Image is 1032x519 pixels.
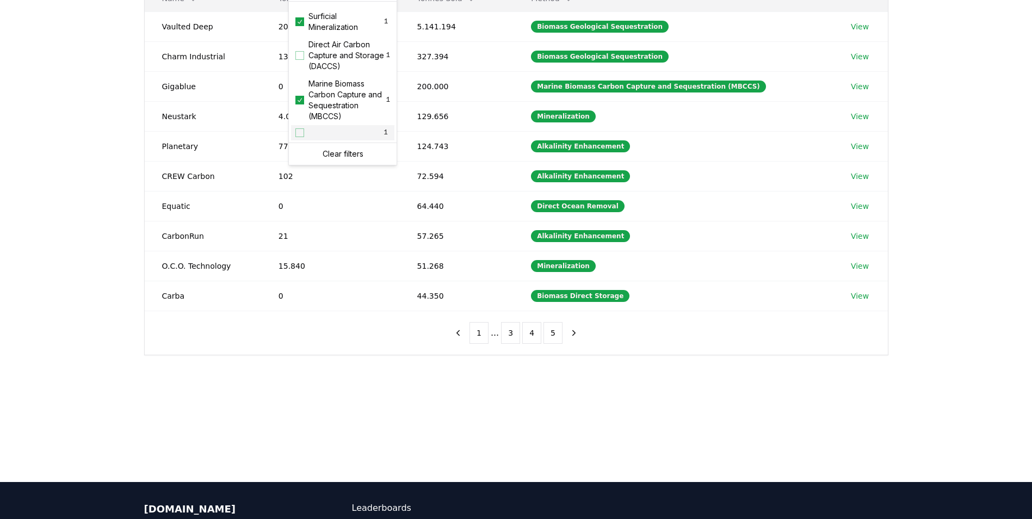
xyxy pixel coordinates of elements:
[851,201,869,212] a: View
[308,78,386,122] span: Marine Biomass Carbon Capture and Sequestration (MBCCS)
[400,281,514,311] td: 44.350
[261,131,400,161] td: 777
[400,71,514,101] td: 200.000
[531,81,766,92] div: Marine Biomass Carbon Capture and Sequestration (MBCCS)
[400,101,514,131] td: 129.656
[400,41,514,71] td: 327.394
[531,290,629,302] div: Biomass Direct Storage
[851,261,869,271] a: View
[145,251,261,281] td: O.C.O. Technology
[400,131,514,161] td: 124.743
[382,17,390,26] span: 1
[531,51,669,63] div: Biomass Geological Sequestration
[291,145,394,163] div: Clear filters
[851,231,869,242] a: View
[851,291,869,301] a: View
[531,200,625,212] div: Direct Ocean Removal
[261,71,400,101] td: 0
[449,322,467,344] button: previous page
[531,21,669,33] div: Biomass Geological Sequestration
[531,260,596,272] div: Mineralization
[400,161,514,191] td: 72.594
[400,221,514,251] td: 57.265
[400,251,514,281] td: 51.268
[531,140,630,152] div: Alkalinity Enhancement
[145,71,261,101] td: Gigablue
[851,21,869,32] a: View
[145,101,261,131] td: Neustark
[145,191,261,221] td: Equatic
[531,230,630,242] div: Alkalinity Enhancement
[261,191,400,221] td: 0
[145,221,261,251] td: CarbonRun
[400,11,514,41] td: 5.141.194
[145,11,261,41] td: Vaulted Deep
[145,161,261,191] td: CREW Carbon
[851,111,869,122] a: View
[400,191,514,221] td: 64.440
[531,110,596,122] div: Mineralization
[522,322,541,344] button: 4
[386,96,390,104] span: 1
[565,322,583,344] button: next page
[851,81,869,92] a: View
[501,322,520,344] button: 3
[261,41,400,71] td: 13.224
[261,281,400,311] td: 0
[851,51,869,62] a: View
[543,322,563,344] button: 5
[851,171,869,182] a: View
[261,221,400,251] td: 21
[144,502,308,517] p: [DOMAIN_NAME]
[381,128,390,137] span: 1
[491,326,499,339] li: ...
[145,131,261,161] td: Planetary
[469,322,489,344] button: 1
[352,502,516,515] a: Leaderboards
[851,141,869,152] a: View
[531,170,630,182] div: Alkalinity Enhancement
[308,11,382,33] span: Surficial Mineralization
[308,39,386,72] span: Direct Air Carbon Capture and Storage (DACCS)
[261,161,400,191] td: 102
[261,101,400,131] td: 4.032
[145,41,261,71] td: Charm Industrial
[261,11,400,41] td: 20.427
[145,281,261,311] td: Carba
[261,251,400,281] td: 15.840
[386,51,390,60] span: 1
